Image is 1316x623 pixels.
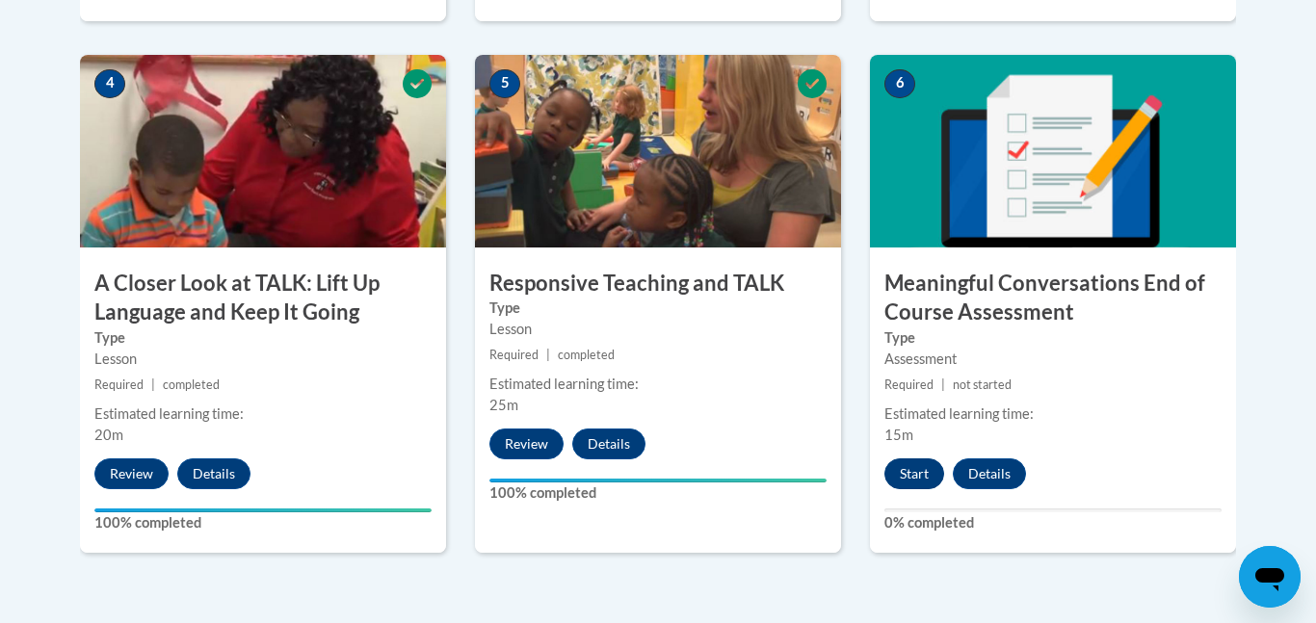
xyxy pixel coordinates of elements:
span: 4 [94,69,125,98]
span: Required [94,377,144,392]
div: Your progress [489,479,827,482]
span: 25m [489,397,518,413]
div: Estimated learning time: [489,374,827,395]
button: Details [177,458,250,489]
span: 6 [884,69,915,98]
img: Course Image [80,55,446,247]
span: 15m [884,427,913,443]
span: Required [489,348,539,362]
iframe: Button to launch messaging window [1239,546,1301,608]
label: 0% completed [884,512,1222,533]
label: Type [489,298,827,319]
button: Start [884,458,944,489]
span: 5 [489,69,520,98]
button: Details [953,458,1026,489]
button: Review [94,458,169,489]
div: Estimated learning time: [94,403,432,425]
h3: Meaningful Conversations End of Course Assessment [870,269,1236,328]
img: Course Image [475,55,841,247]
div: Assessment [884,349,1222,370]
button: Review [489,428,564,459]
span: | [151,377,155,392]
span: | [546,348,550,362]
img: Course Image [870,55,1236,247]
div: Your progress [94,508,432,512]
label: 100% completed [489,482,827,504]
div: Lesson [489,319,827,340]
h3: Responsive Teaching and TALK [475,269,841,299]
span: not started [953,377,1012,392]
label: 100% completed [94,512,432,533]
span: completed [163,377,220,392]
h3: A Closer Look at TALK: Lift Up Language and Keep It Going [80,269,446,328]
label: Type [884,327,1222,349]
button: Details [572,428,645,459]
span: completed [558,348,615,362]
label: Type [94,327,432,349]
span: | [941,377,945,392]
div: Estimated learning time: [884,403,1222,425]
div: Lesson [94,349,432,370]
span: Required [884,377,934,392]
span: 20m [94,427,123,443]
